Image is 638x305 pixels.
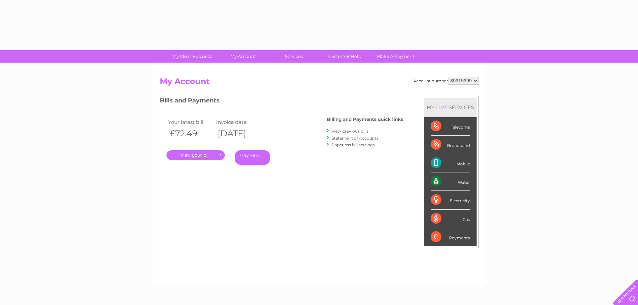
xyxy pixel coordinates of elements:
div: Electricity [431,191,470,209]
h2: My Account [160,77,479,89]
a: Services [266,50,322,63]
a: Statement of Accounts [332,136,378,141]
th: [DATE] [214,127,263,140]
a: . [166,150,225,160]
td: Your latest bill [166,118,215,127]
div: Payments [431,228,470,246]
a: Paperless bill settings [332,142,375,147]
h4: Billing and Payments quick links [327,117,403,122]
a: My Clear Business [164,50,220,63]
a: Customer Help [317,50,372,63]
a: View previous bills [332,129,368,134]
div: Water [431,172,470,191]
td: Invoice date [214,118,263,127]
a: My Account [215,50,271,63]
div: MY SERVICES [424,98,477,117]
a: Make A Payment [368,50,423,63]
div: Mobile [431,154,470,172]
th: £72.49 [166,127,215,140]
div: Broadband [431,136,470,154]
div: Account number [413,77,479,85]
div: Gas [431,210,470,228]
div: LIVE [435,104,449,110]
h3: Bills and Payments [160,96,403,107]
div: Telecoms [431,117,470,136]
a: Pay Here [235,150,270,165]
